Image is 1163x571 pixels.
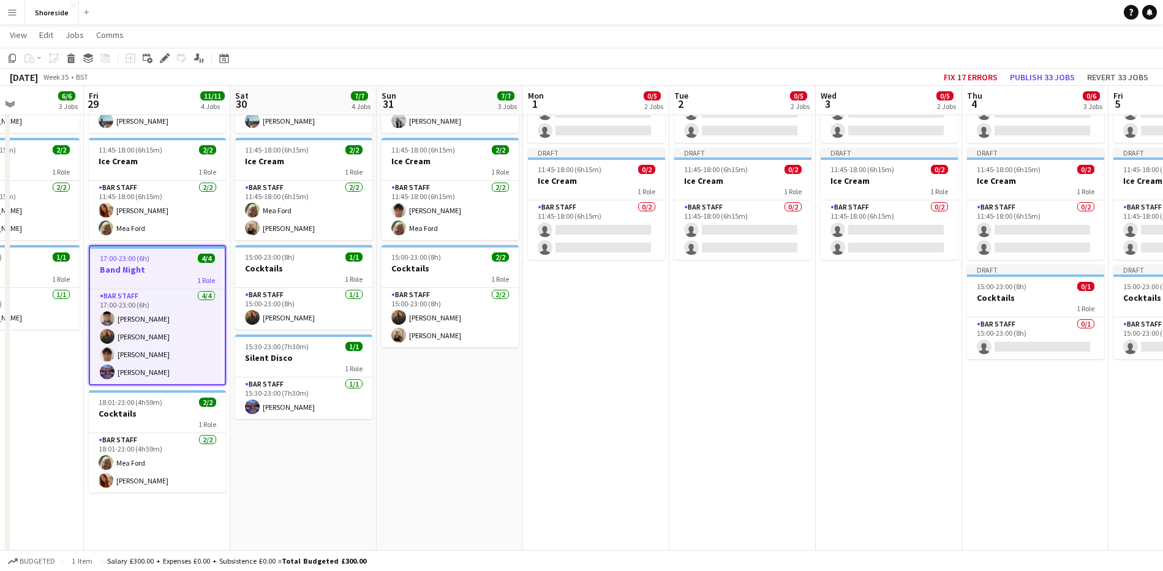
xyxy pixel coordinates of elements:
[821,148,958,260] app-job-card: Draft11:45-18:00 (6h15m)0/2Ice Cream1 RoleBar Staff0/211:45-18:00 (6h15m)
[674,175,811,186] h3: Ice Cream
[674,148,811,260] app-job-card: Draft11:45-18:00 (6h15m)0/2Ice Cream1 RoleBar Staff0/211:45-18:00 (6h15m)
[198,167,216,176] span: 1 Role
[245,342,309,351] span: 15:30-23:00 (7h30m)
[674,90,688,101] span: Tue
[967,292,1104,303] h3: Cocktails
[790,91,807,100] span: 0/5
[198,420,216,429] span: 1 Role
[52,167,70,176] span: 1 Role
[939,69,1003,85] button: Fix 17 errors
[89,245,226,385] app-job-card: 17:00-23:00 (6h)4/4Band Night1 RoleBar Staff4/417:00-23:00 (6h)[PERSON_NAME][PERSON_NAME][PERSON_...
[235,245,372,330] app-job-card: 15:00-23:00 (8h)1/1Cocktails1 RoleBar Staff1/115:00-23:00 (8h)[PERSON_NAME]
[197,276,215,285] span: 1 Role
[345,252,363,262] span: 1/1
[89,390,226,493] app-job-card: 18:01-23:00 (4h59m)2/2Cocktails1 RoleBar Staff2/218:01-23:00 (4h59m)Mea Ford[PERSON_NAME]
[791,102,810,111] div: 2 Jobs
[491,167,509,176] span: 1 Role
[282,556,366,565] span: Total Budgeted £300.00
[382,245,519,347] app-job-card: 15:00-23:00 (8h)2/2Cocktails1 RoleBar Staff2/215:00-23:00 (8h)[PERSON_NAME][PERSON_NAME]
[382,288,519,347] app-card-role: Bar Staff2/215:00-23:00 (8h)[PERSON_NAME][PERSON_NAME]
[528,200,665,260] app-card-role: Bar Staff0/211:45-18:00 (6h15m)
[87,97,99,111] span: 29
[345,145,363,154] span: 2/2
[967,148,1104,260] app-job-card: Draft11:45-18:00 (6h15m)0/2Ice Cream1 RoleBar Staff0/211:45-18:00 (6h15m)
[25,1,79,25] button: Shoreside
[6,554,57,568] button: Budgeted
[382,138,519,240] div: 11:45-18:00 (6h15m)2/2Ice Cream1 RoleBar Staff2/211:45-18:00 (6h15m)[PERSON_NAME]Mea Ford
[821,148,958,157] div: Draft
[936,91,954,100] span: 0/5
[99,398,162,407] span: 18:01-23:00 (4h59m)
[345,274,363,284] span: 1 Role
[235,335,372,419] div: 15:30-23:00 (7h30m)1/1Silent Disco1 RoleBar Staff1/115:30-23:00 (7h30m)[PERSON_NAME]
[491,274,509,284] span: 1 Role
[382,263,519,274] h3: Cocktails
[930,187,948,196] span: 1 Role
[684,165,748,174] span: 11:45-18:00 (6h15m)
[1077,165,1094,174] span: 0/2
[351,91,368,100] span: 7/7
[59,102,78,111] div: 3 Jobs
[967,265,1104,359] app-job-card: Draft15:00-23:00 (8h)0/1Cocktails1 RoleBar Staff0/115:00-23:00 (8h)
[967,200,1104,260] app-card-role: Bar Staff0/211:45-18:00 (6h15m)
[391,252,441,262] span: 15:00-23:00 (8h)
[76,72,88,81] div: BST
[672,97,688,111] span: 2
[382,181,519,240] app-card-role: Bar Staff2/211:45-18:00 (6h15m)[PERSON_NAME]Mea Ford
[967,148,1104,157] div: Draft
[52,274,70,284] span: 1 Role
[498,102,517,111] div: 3 Jobs
[644,102,663,111] div: 2 Jobs
[345,342,363,351] span: 1/1
[58,91,75,100] span: 6/6
[784,187,802,196] span: 1 Role
[674,148,811,157] div: Draft
[89,181,226,240] app-card-role: Bar Staff2/211:45-18:00 (6h15m)[PERSON_NAME]Mea Ford
[235,181,372,240] app-card-role: Bar Staff2/211:45-18:00 (6h15m)Mea Ford[PERSON_NAME]
[89,90,99,101] span: Fri
[352,102,371,111] div: 4 Jobs
[1077,282,1094,291] span: 0/1
[235,90,249,101] span: Sat
[819,97,837,111] span: 3
[638,187,655,196] span: 1 Role
[528,148,665,260] app-job-card: Draft11:45-18:00 (6h15m)0/2Ice Cream1 RoleBar Staff0/211:45-18:00 (6h15m)
[10,71,38,83] div: [DATE]
[380,97,396,111] span: 31
[235,288,372,330] app-card-role: Bar Staff1/115:00-23:00 (8h)[PERSON_NAME]
[235,352,372,363] h3: Silent Disco
[1112,97,1123,111] span: 5
[528,148,665,157] div: Draft
[233,97,249,111] span: 30
[967,317,1104,359] app-card-role: Bar Staff0/115:00-23:00 (8h)
[674,200,811,260] app-card-role: Bar Staff0/211:45-18:00 (6h15m)
[967,265,1104,274] div: Draft
[977,282,1026,291] span: 15:00-23:00 (8h)
[67,556,97,565] span: 1 item
[931,165,948,174] span: 0/2
[90,264,225,275] h3: Band Night
[53,145,70,154] span: 2/2
[235,377,372,419] app-card-role: Bar Staff1/115:30-23:00 (7h30m)[PERSON_NAME]
[39,29,53,40] span: Edit
[201,102,224,111] div: 4 Jobs
[492,252,509,262] span: 2/2
[5,27,32,43] a: View
[61,27,89,43] a: Jobs
[967,90,982,101] span: Thu
[235,156,372,167] h3: Ice Cream
[200,91,225,100] span: 11/11
[1005,69,1080,85] button: Publish 33 jobs
[965,97,982,111] span: 4
[345,364,363,373] span: 1 Role
[235,263,372,274] h3: Cocktails
[107,556,366,565] div: Salary £300.00 + Expenses £0.00 + Subsistence £0.00 =
[91,27,129,43] a: Comms
[199,145,216,154] span: 2/2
